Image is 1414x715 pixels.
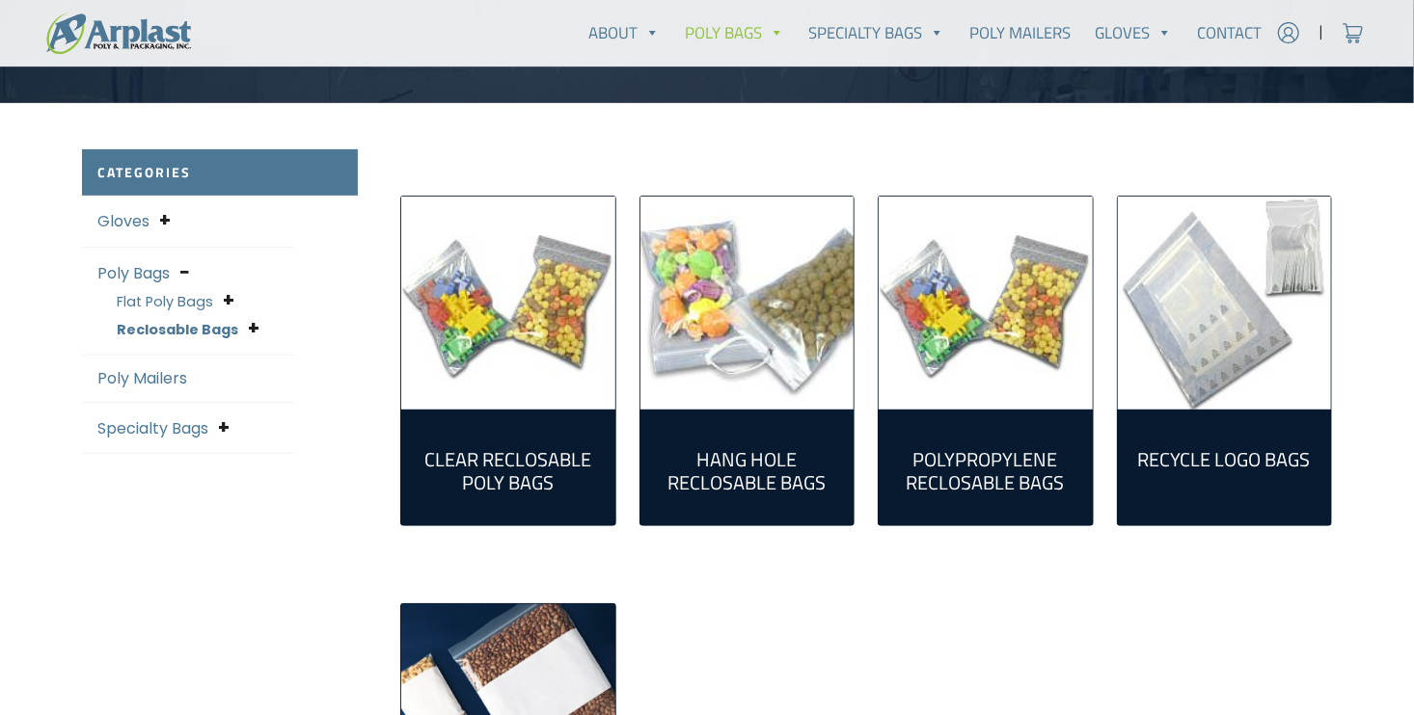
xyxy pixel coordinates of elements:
[97,210,150,232] a: Gloves
[401,197,615,410] img: Clear Reclosable Poly Bags
[401,197,615,410] a: Visit product category Clear Reclosable Poly Bags
[1118,197,1332,410] img: Recycle Logo Bags
[656,425,839,510] a: Visit product category Hang Hole Reclosable Bags
[1118,197,1332,410] a: Visit product category Recycle Logo Bags
[640,197,855,410] img: Hang Hole Reclosable Bags
[117,292,213,311] a: Flat Poly Bags
[640,197,855,410] a: Visit product category Hang Hole Reclosable Bags
[417,448,600,494] h2: Clear Reclosable Poly Bags
[1184,13,1274,52] a: Contact
[576,13,672,52] a: About
[879,197,1093,410] a: Visit product category Polypropylene Reclosable Bags
[894,425,1077,510] a: Visit product category Polypropylene Reclosable Bags
[1319,21,1323,44] span: |
[82,149,358,197] h2: Categories
[797,13,958,52] a: Specialty Bags
[879,197,1093,410] img: Polypropylene Reclosable Bags
[656,448,839,494] h2: Hang Hole Reclosable Bags
[894,448,1077,494] h2: Polypropylene Reclosable Bags
[417,425,600,510] a: Visit product category Clear Reclosable Poly Bags
[1133,425,1317,487] a: Visit product category Recycle Logo Bags
[117,320,238,339] a: Reclosable Bags
[97,262,170,284] a: Poly Bags
[672,13,797,52] a: Poly Bags
[46,13,191,54] img: logo
[97,417,208,439] a: Specialty Bags
[1083,13,1185,52] a: Gloves
[957,13,1083,52] a: Poly Mailers
[97,367,187,389] a: Poly Mailers
[1133,448,1317,471] h2: Recycle Logo Bags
